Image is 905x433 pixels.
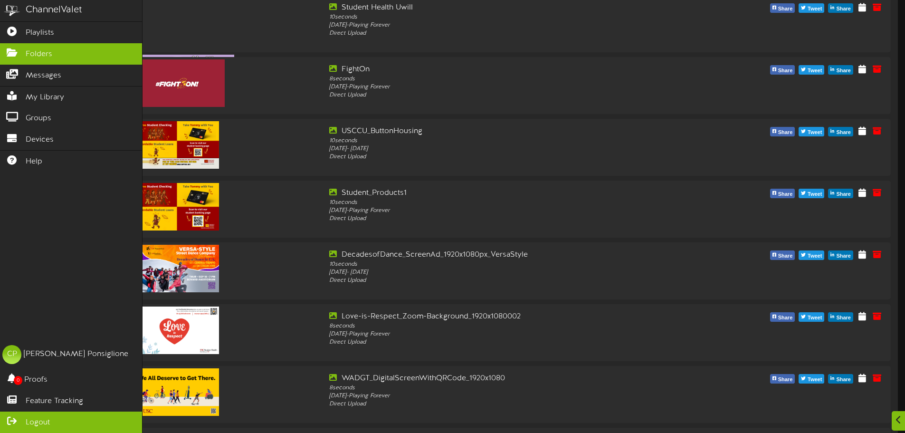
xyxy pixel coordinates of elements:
span: Share [776,375,795,385]
div: Student_Products1 [329,188,670,199]
div: [DATE] - [DATE] [329,269,670,277]
div: Direct Upload [329,277,670,285]
button: Share [828,312,853,322]
button: Share [828,127,853,136]
div: Direct Upload [329,153,670,161]
span: Tweet [806,4,824,14]
div: 10 seconds [329,260,670,269]
img: f6d10754-a7b9-4261-9a3d-207f53d84005.png [135,368,219,416]
span: Messages [26,70,61,81]
span: Playlists [26,28,54,38]
button: Tweet [799,189,824,198]
button: Tweet [799,3,824,13]
span: Share [834,66,853,76]
img: 7c998dd5-9995-4c49-835f-16f109b36178.png [135,183,219,231]
button: Share [828,189,853,198]
div: 8 seconds [329,384,670,392]
div: ChannelValet [26,3,82,17]
div: Love-is-Respect_Zoom-Background_1920x1080002 [329,311,670,322]
span: 0 [14,376,22,385]
div: 8 seconds [329,322,670,330]
div: [DATE] - Playing Forever [329,83,670,91]
span: Devices [26,135,54,145]
span: Share [776,313,795,323]
button: Tweet [799,312,824,322]
span: Share [776,4,795,14]
div: [DATE] - Playing Forever [329,330,670,338]
span: Share [834,127,853,138]
div: Direct Upload [329,29,670,38]
button: Share [828,65,853,75]
span: Tweet [806,66,824,76]
span: My Library [26,92,64,103]
span: Share [776,66,795,76]
button: Share [770,189,795,198]
img: 5cd1e65e-de67-44a0-b4ad-3e6c26c3d979.jpg [135,307,219,354]
span: Folders [26,49,52,60]
span: Tweet [806,189,824,200]
button: Share [828,374,853,384]
img: 1df67a67-4ba3-446c-b1ce-4c61ef4761a5.png [135,121,219,169]
span: Logout [26,417,50,428]
div: [DATE] - [DATE] [329,145,670,153]
button: Tweet [799,250,824,260]
button: Share [770,374,795,384]
span: Help [26,156,42,167]
span: Share [776,251,795,261]
div: [DATE] - Playing Forever [329,21,670,29]
button: Tweet [799,65,824,75]
span: Share [834,251,853,261]
span: Feature Tracking [26,396,83,407]
button: Share [770,312,795,322]
div: Direct Upload [329,338,670,346]
span: Tweet [806,127,824,138]
button: Share [770,250,795,260]
button: Share [770,127,795,136]
span: Share [834,189,853,200]
div: CP [2,345,21,364]
div: [DATE] - Playing Forever [329,392,670,400]
div: Direct Upload [329,215,670,223]
img: 3ebbb588-007f-4ca1-8cb1-a95fb7fa6506.jpg [130,59,225,107]
div: Student Health Uwill [329,2,670,13]
span: Tweet [806,375,824,385]
img: a598958b-aead-48f9-adc1-5fd0dae86d20.jpg [135,245,219,292]
span: Proofs [24,375,48,385]
div: Direct Upload [329,400,670,408]
button: Share [828,3,853,13]
span: Tweet [806,313,824,323]
span: Share [834,375,853,385]
div: DecadesofDance_ScreenAd_1920x1080px_VersaStyle [329,250,670,260]
div: 8 seconds [329,75,670,83]
button: Tweet [799,127,824,136]
span: Share [834,4,853,14]
span: Groups [26,113,51,124]
div: 10 seconds [329,13,670,21]
div: Direct Upload [329,91,670,99]
button: Tweet [799,374,824,384]
div: WADGT_DigitalScreenWithQRCode_1920x1080 [329,373,670,384]
div: 10 seconds [329,199,670,207]
span: Tweet [806,251,824,261]
span: Share [834,313,853,323]
button: Share [770,3,795,13]
div: USCCU_ButtonHousing [329,126,670,137]
div: 10 seconds [329,137,670,145]
span: Share [776,189,795,200]
div: FightOn [329,64,670,75]
div: [PERSON_NAME] Ponsiglione [24,349,128,360]
div: [DATE] - Playing Forever [329,207,670,215]
span: Share [776,127,795,138]
button: Share [770,65,795,75]
button: Share [828,250,853,260]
